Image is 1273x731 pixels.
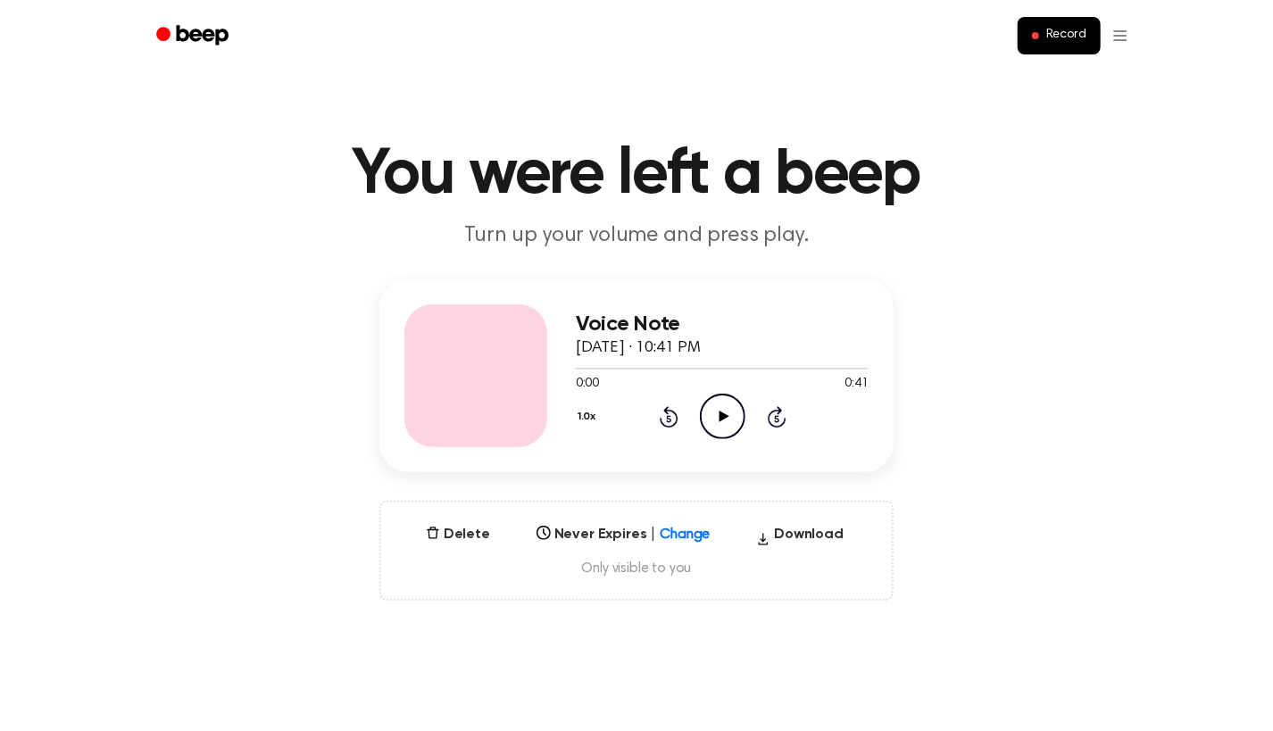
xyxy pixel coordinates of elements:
[419,524,497,545] button: Delete
[403,560,870,577] span: Only visible to you
[144,19,245,54] a: Beep
[576,375,599,394] span: 0:00
[576,340,701,356] span: [DATE] · 10:41 PM
[1018,17,1101,54] button: Record
[576,402,603,432] button: 1.0x
[179,143,1094,207] h1: You were left a beep
[294,221,979,251] p: Turn up your volume and press play.
[1046,28,1086,44] span: Record
[845,375,869,394] span: 0:41
[576,312,869,336] h3: Voice Note
[1111,18,1129,54] button: Open menu
[749,524,851,552] button: Download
